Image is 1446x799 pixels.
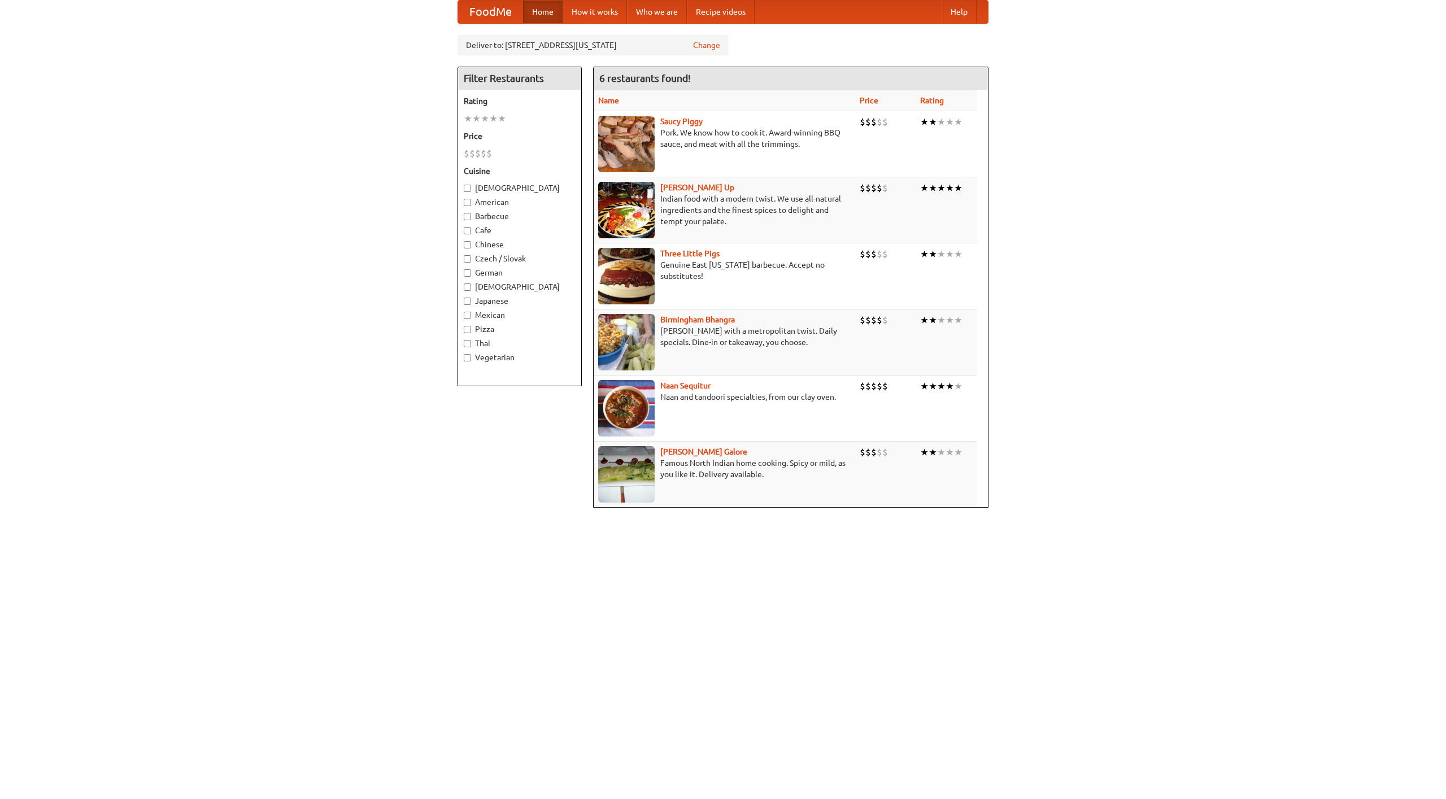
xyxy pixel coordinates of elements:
[598,193,851,227] p: Indian food with a modern twist. We use all-natural ingredients and the finest spices to delight ...
[860,248,865,260] li: $
[464,199,471,206] input: American
[929,314,937,326] li: ★
[920,182,929,194] li: ★
[954,314,962,326] li: ★
[598,259,851,282] p: Genuine East [US_STATE] barbecue. Accept no substitutes!
[871,446,877,459] li: $
[871,314,877,326] li: $
[860,116,865,128] li: $
[871,182,877,194] li: $
[920,248,929,260] li: ★
[599,73,691,84] ng-pluralize: 6 restaurants found!
[937,380,946,392] li: ★
[598,127,851,150] p: Pork. We know how to cook it. Award-winning BBQ sauce, and meat with all the trimmings.
[464,239,576,250] label: Chinese
[464,253,576,264] label: Czech / Slovak
[660,249,720,258] a: Three Little Pigs
[865,314,871,326] li: $
[660,315,735,324] b: Birmingham Bhangra
[882,182,888,194] li: $
[481,147,486,160] li: $
[865,446,871,459] li: $
[877,446,882,459] li: $
[464,269,471,277] input: German
[937,446,946,459] li: ★
[464,95,576,107] h5: Rating
[563,1,627,23] a: How it works
[458,1,523,23] a: FoodMe
[877,116,882,128] li: $
[469,147,475,160] li: $
[937,182,946,194] li: ★
[929,116,937,128] li: ★
[464,130,576,142] h5: Price
[882,314,888,326] li: $
[660,447,747,456] a: [PERSON_NAME] Galore
[865,182,871,194] li: $
[464,182,576,194] label: [DEMOGRAPHIC_DATA]
[598,391,851,403] p: Naan and tandoori specialties, from our clay oven.
[523,1,563,23] a: Home
[929,182,937,194] li: ★
[877,182,882,194] li: $
[464,165,576,177] h5: Cuisine
[954,248,962,260] li: ★
[464,225,576,236] label: Cafe
[946,116,954,128] li: ★
[860,96,878,105] a: Price
[660,381,711,390] a: Naan Sequitur
[464,213,471,220] input: Barbecue
[954,380,962,392] li: ★
[937,248,946,260] li: ★
[920,314,929,326] li: ★
[882,380,888,392] li: $
[458,35,729,55] div: Deliver to: [STREET_ADDRESS][US_STATE]
[464,185,471,192] input: [DEMOGRAPHIC_DATA]
[464,324,576,335] label: Pizza
[464,267,576,278] label: German
[860,446,865,459] li: $
[464,112,472,125] li: ★
[598,446,655,503] img: currygalore.jpg
[882,116,888,128] li: $
[464,147,469,160] li: $
[946,182,954,194] li: ★
[464,312,471,319] input: Mexican
[472,112,481,125] li: ★
[946,446,954,459] li: ★
[464,298,471,305] input: Japanese
[693,40,720,51] a: Change
[920,380,929,392] li: ★
[865,248,871,260] li: $
[920,96,944,105] a: Rating
[598,325,851,348] p: [PERSON_NAME] with a metropolitan twist. Daily specials. Dine-in or takeaway, you choose.
[464,340,471,347] input: Thai
[498,112,506,125] li: ★
[937,116,946,128] li: ★
[464,255,471,263] input: Czech / Slovak
[660,117,703,126] a: Saucy Piggy
[929,380,937,392] li: ★
[458,67,581,90] h4: Filter Restaurants
[489,112,498,125] li: ★
[882,248,888,260] li: $
[882,446,888,459] li: $
[481,112,489,125] li: ★
[865,380,871,392] li: $
[475,147,481,160] li: $
[464,338,576,349] label: Thai
[946,314,954,326] li: ★
[598,248,655,304] img: littlepigs.jpg
[660,183,734,192] b: [PERSON_NAME] Up
[920,446,929,459] li: ★
[954,446,962,459] li: ★
[464,354,471,361] input: Vegetarian
[954,182,962,194] li: ★
[598,380,655,436] img: naansequitur.jpg
[929,248,937,260] li: ★
[954,116,962,128] li: ★
[464,241,471,248] input: Chinese
[865,116,871,128] li: $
